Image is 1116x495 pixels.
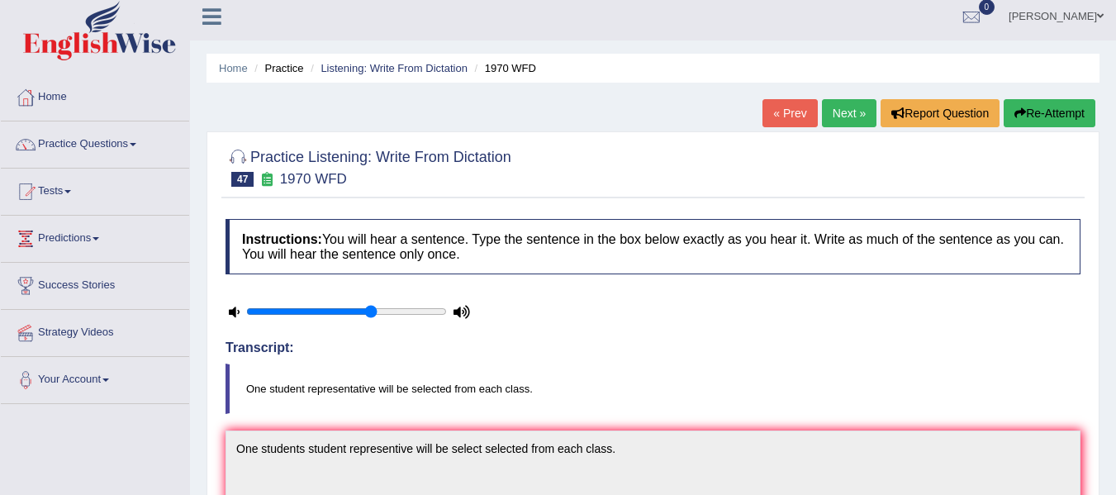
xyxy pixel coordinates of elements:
[881,99,1000,127] button: Report Question
[1004,99,1095,127] button: Re-Attempt
[242,232,322,246] b: Instructions:
[219,62,248,74] a: Home
[226,145,511,187] h2: Practice Listening: Write From Dictation
[250,60,303,76] li: Practice
[226,364,1080,414] blockquote: One student representative will be selected from each class.
[1,310,189,351] a: Strategy Videos
[1,74,189,116] a: Home
[1,121,189,163] a: Practice Questions
[258,172,275,188] small: Exam occurring question
[822,99,876,127] a: Next »
[321,62,468,74] a: Listening: Write From Dictation
[1,263,189,304] a: Success Stories
[226,219,1080,274] h4: You will hear a sentence. Type the sentence in the box below exactly as you hear it. Write as muc...
[762,99,817,127] a: « Prev
[1,357,189,398] a: Your Account
[280,171,347,187] small: 1970 WFD
[231,172,254,187] span: 47
[1,169,189,210] a: Tests
[1,216,189,257] a: Predictions
[226,340,1080,355] h4: Transcript:
[471,60,536,76] li: 1970 WFD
